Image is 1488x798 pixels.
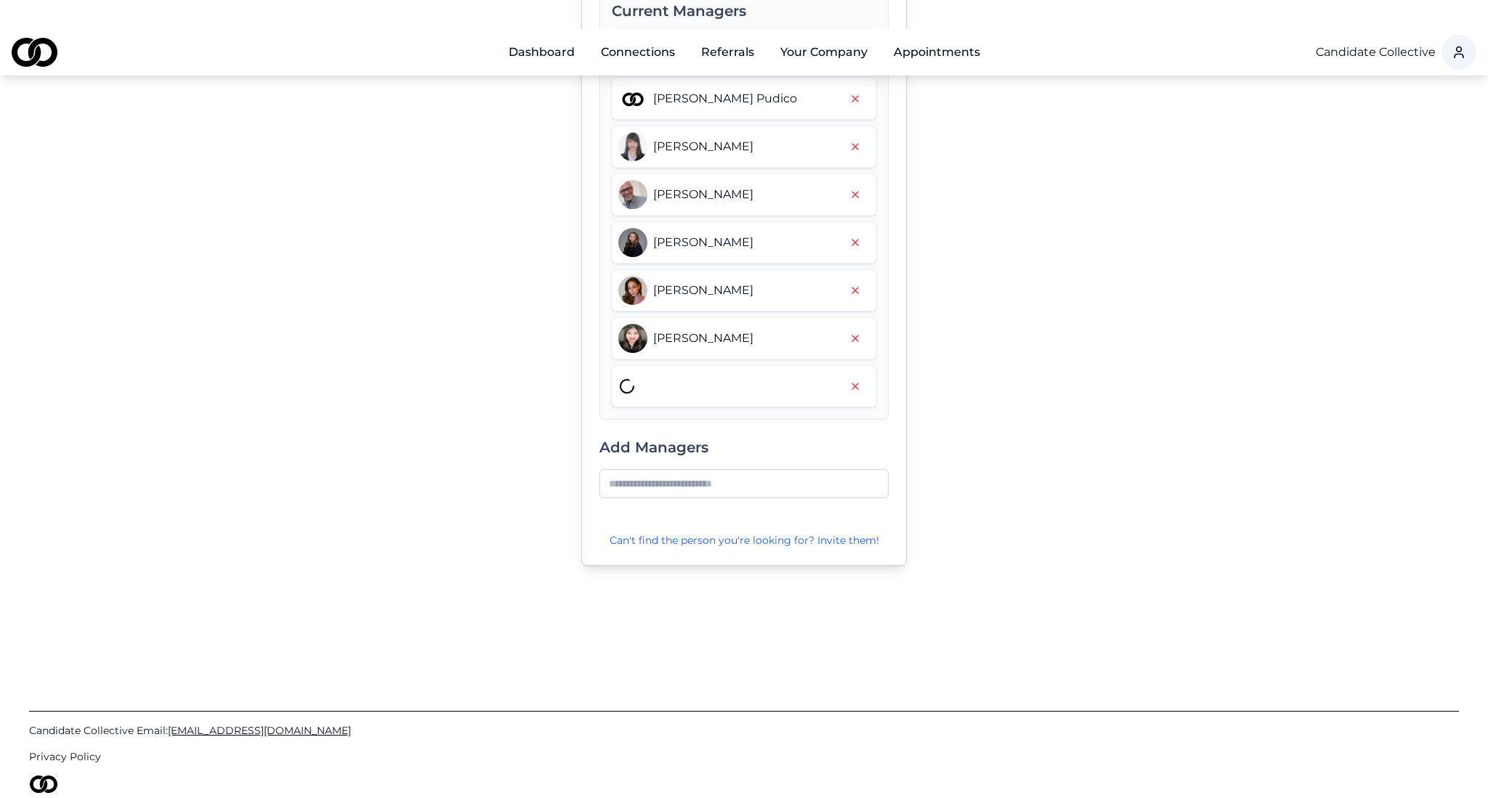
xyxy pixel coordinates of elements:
[29,749,1459,764] a: Privacy Policy
[653,234,753,251] span: [PERSON_NAME]
[841,180,870,209] button: Remove manager
[690,38,766,67] a: Referrals
[769,38,879,67] button: Your Company
[1316,44,1436,61] button: Candidate Collective
[841,372,870,401] button: Remove manager
[618,324,647,353] img: Kimberly Dollesin
[653,186,753,203] span: [PERSON_NAME]
[29,775,58,793] img: logo
[589,38,687,67] a: Connections
[497,38,586,67] a: Dashboard
[618,84,647,113] img: Angie Pudico
[841,228,870,257] button: Remove manager
[653,282,753,299] span: [PERSON_NAME]
[618,180,647,209] img: Gregory Tapscott
[612,1,876,21] h3: Current Managers
[841,276,870,305] button: Remove manager
[841,324,870,353] button: Remove manager
[497,38,992,67] nav: Main
[12,38,57,67] img: logo
[599,437,889,457] h3: Add Managers
[653,90,797,107] span: [PERSON_NAME] Pudico
[618,276,647,305] img: Rosa Alvarado Acevedo
[618,228,647,257] img: Lindsey Winter
[841,132,870,161] button: Remove manager
[168,724,351,737] span: [EMAIL_ADDRESS][DOMAIN_NAME]
[653,138,753,155] span: [PERSON_NAME]
[841,84,870,113] button: Remove manager
[882,38,992,67] a: Appointments
[618,132,647,161] img: Mae de Leon
[599,533,889,547] div: Can ' t find the person you ' re looking for? Invite them!
[653,330,753,347] span: [PERSON_NAME]
[29,723,1459,738] a: Candidate Collective Email:[EMAIL_ADDRESS][DOMAIN_NAME]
